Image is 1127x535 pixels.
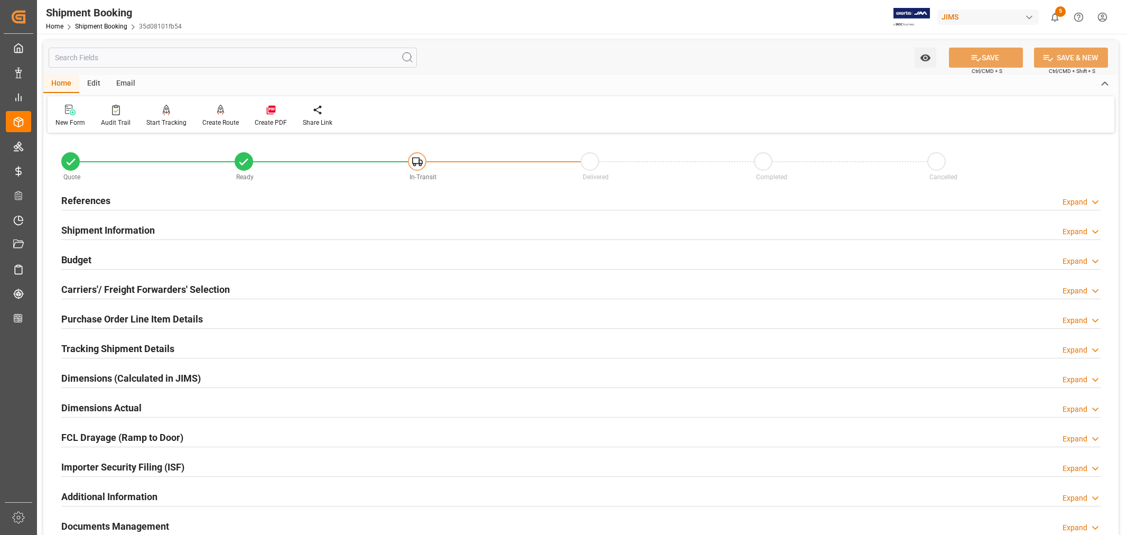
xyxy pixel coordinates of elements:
[146,118,187,127] div: Start Tracking
[61,519,169,533] h2: Documents Management
[1063,197,1087,208] div: Expand
[1034,48,1108,68] button: SAVE & NEW
[1063,315,1087,326] div: Expand
[61,401,142,415] h2: Dimensions Actual
[409,173,436,181] span: In-Transit
[101,118,131,127] div: Audit Trail
[46,5,182,21] div: Shipment Booking
[79,75,108,93] div: Edit
[937,7,1043,27] button: JIMS
[583,173,609,181] span: Delivered
[972,67,1002,75] span: Ctrl/CMD + S
[893,8,930,26] img: Exertis%20JAM%20-%20Email%20Logo.jpg_1722504956.jpg
[1055,6,1066,17] span: 5
[61,193,110,208] h2: References
[1063,256,1087,267] div: Expand
[202,118,239,127] div: Create Route
[1063,345,1087,356] div: Expand
[61,460,184,474] h2: Importer Security Filing (ISF)
[1063,493,1087,504] div: Expand
[1063,463,1087,474] div: Expand
[1063,285,1087,297] div: Expand
[61,371,201,385] h2: Dimensions (Calculated in JIMS)
[303,118,332,127] div: Share Link
[1067,5,1091,29] button: Help Center
[61,490,157,504] h2: Additional Information
[236,173,254,181] span: Ready
[929,173,957,181] span: Cancelled
[43,75,79,93] div: Home
[1063,522,1087,533] div: Expand
[49,48,417,68] input: Search Fields
[255,118,287,127] div: Create PDF
[1063,433,1087,445] div: Expand
[1063,404,1087,415] div: Expand
[61,282,230,297] h2: Carriers'/ Freight Forwarders' Selection
[61,430,183,445] h2: FCL Drayage (Ramp to Door)
[1063,226,1087,237] div: Expand
[756,173,787,181] span: Completed
[61,223,155,237] h2: Shipment Information
[1063,374,1087,385] div: Expand
[937,10,1039,25] div: JIMS
[61,342,174,356] h2: Tracking Shipment Details
[915,48,936,68] button: open menu
[46,23,63,30] a: Home
[75,23,127,30] a: Shipment Booking
[1043,5,1067,29] button: show 5 new notifications
[108,75,143,93] div: Email
[61,312,203,326] h2: Purchase Order Line Item Details
[63,173,80,181] span: Quote
[61,253,91,267] h2: Budget
[949,48,1023,68] button: SAVE
[1049,67,1095,75] span: Ctrl/CMD + Shift + S
[55,118,85,127] div: New Form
